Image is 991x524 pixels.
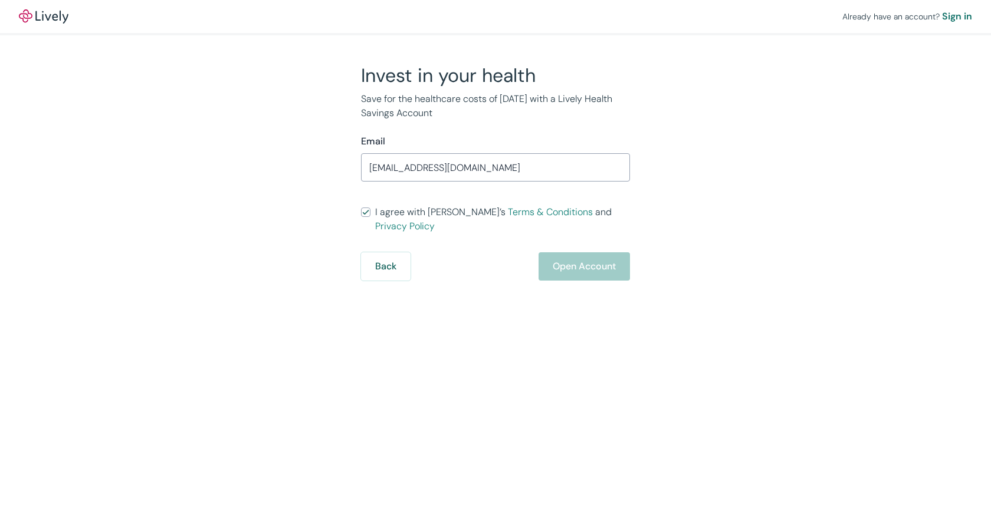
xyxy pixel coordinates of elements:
[361,134,385,149] label: Email
[942,9,972,24] a: Sign in
[375,205,630,233] span: I agree with [PERSON_NAME]’s and
[361,64,630,87] h2: Invest in your health
[361,92,630,120] p: Save for the healthcare costs of [DATE] with a Lively Health Savings Account
[19,9,68,24] img: Lively
[19,9,68,24] a: LivelyLively
[842,9,972,24] div: Already have an account?
[508,206,593,218] a: Terms & Conditions
[375,220,435,232] a: Privacy Policy
[361,252,411,281] button: Back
